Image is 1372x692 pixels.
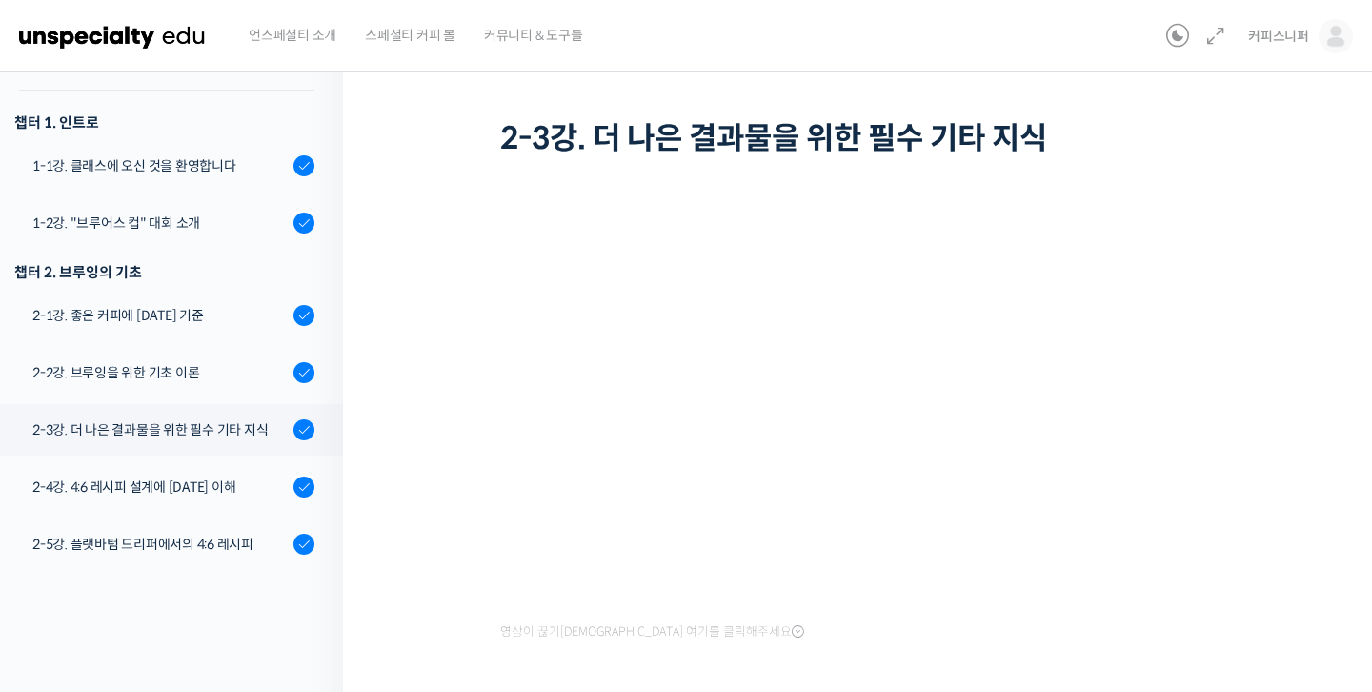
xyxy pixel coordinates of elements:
div: 2-1강. 좋은 커피에 [DATE] 기준 [32,305,288,326]
h3: 챕터 1. 인트로 [14,110,314,135]
div: 챕터 2. 브루잉의 기초 [14,259,314,285]
div: 2-3강. 더 나은 결과물을 위한 필수 기타 지식 [32,419,288,440]
div: 1-1강. 클래스에 오신 것을 환영합니다 [32,155,288,176]
div: 2-4강. 4:6 레시피 설계에 [DATE] 이해 [32,477,288,498]
div: 1-2강. "브루어스 컵" 대회 소개 [32,213,288,234]
span: 영상이 끊기[DEMOGRAPHIC_DATA] 여기를 클릭해주세요 [500,624,804,640]
div: 2-5강. 플랫바텀 드리퍼에서의 4:6 레시피 [32,534,288,555]
span: 대화 [174,563,197,579]
h1: 2-3강. 더 나은 결과물을 위한 필수 기타 지식 [500,120,1224,156]
div: 2-2강. 브루잉을 위한 기초 이론 [32,362,288,383]
a: 홈 [6,534,126,581]
a: 대화 [126,534,246,581]
span: 커피스니퍼 [1248,28,1309,45]
span: 홈 [60,562,71,578]
a: 설정 [246,534,366,581]
span: 설정 [294,562,317,578]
